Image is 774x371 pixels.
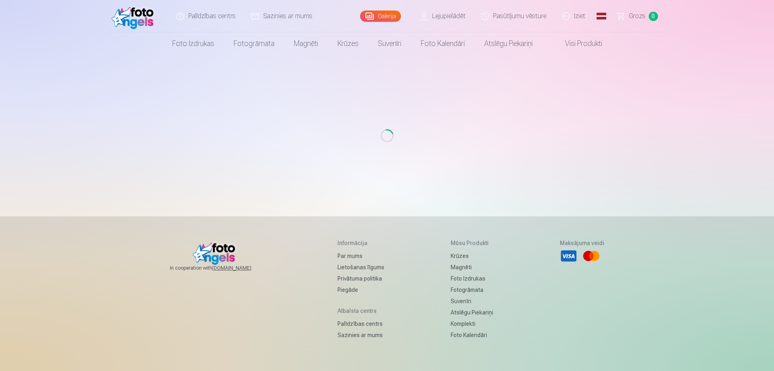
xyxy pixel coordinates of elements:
a: Piegāde [337,284,384,296]
a: Palīdzības centrs [337,318,384,329]
a: Krūzes [328,32,368,55]
a: Par mums [337,250,384,262]
a: Komplekti [451,318,493,329]
a: Fotogrāmata [451,284,493,296]
a: Foto izdrukas [451,273,493,284]
span: 0 [649,12,658,21]
a: Magnēti [451,262,493,273]
span: In cooperation with [170,265,271,271]
h5: Informācija [337,239,384,247]
a: Atslēgu piekariņi [451,307,493,318]
a: Sazinies ar mums [337,329,384,341]
a: Fotogrāmata [224,32,284,55]
a: [DOMAIN_NAME] [212,265,271,271]
li: Mastercard [582,247,600,265]
a: Privātuma politika [337,273,384,284]
a: Visi produkti [542,32,612,55]
a: Galerija [360,10,401,22]
a: Foto kalendāri [451,329,493,341]
span: Grozs [629,11,645,21]
h5: Mūsu produkti [451,239,493,247]
a: Lietošanas līgums [337,262,384,273]
a: Suvenīri [451,296,493,307]
a: Suvenīri [368,32,411,55]
h5: Maksājuma veidi [560,239,604,247]
a: Foto kalendāri [411,32,475,55]
a: Atslēgu piekariņi [475,32,542,55]
img: /fa1 [112,3,158,29]
a: Krūzes [451,250,493,262]
a: Foto izdrukas [162,32,224,55]
h5: Atbalsta centrs [337,307,384,315]
li: Visa [560,247,578,265]
a: Magnēti [284,32,328,55]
